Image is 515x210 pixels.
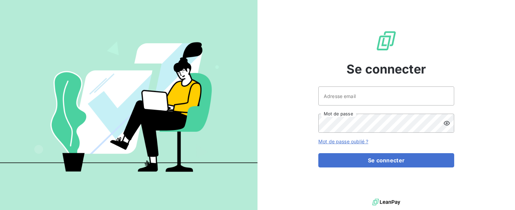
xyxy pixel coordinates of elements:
button: Se connecter [318,153,454,167]
a: Mot de passe oublié ? [318,139,368,144]
img: logo [372,197,400,207]
input: placeholder [318,86,454,106]
img: Logo LeanPay [375,30,397,52]
span: Se connecter [347,60,426,78]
